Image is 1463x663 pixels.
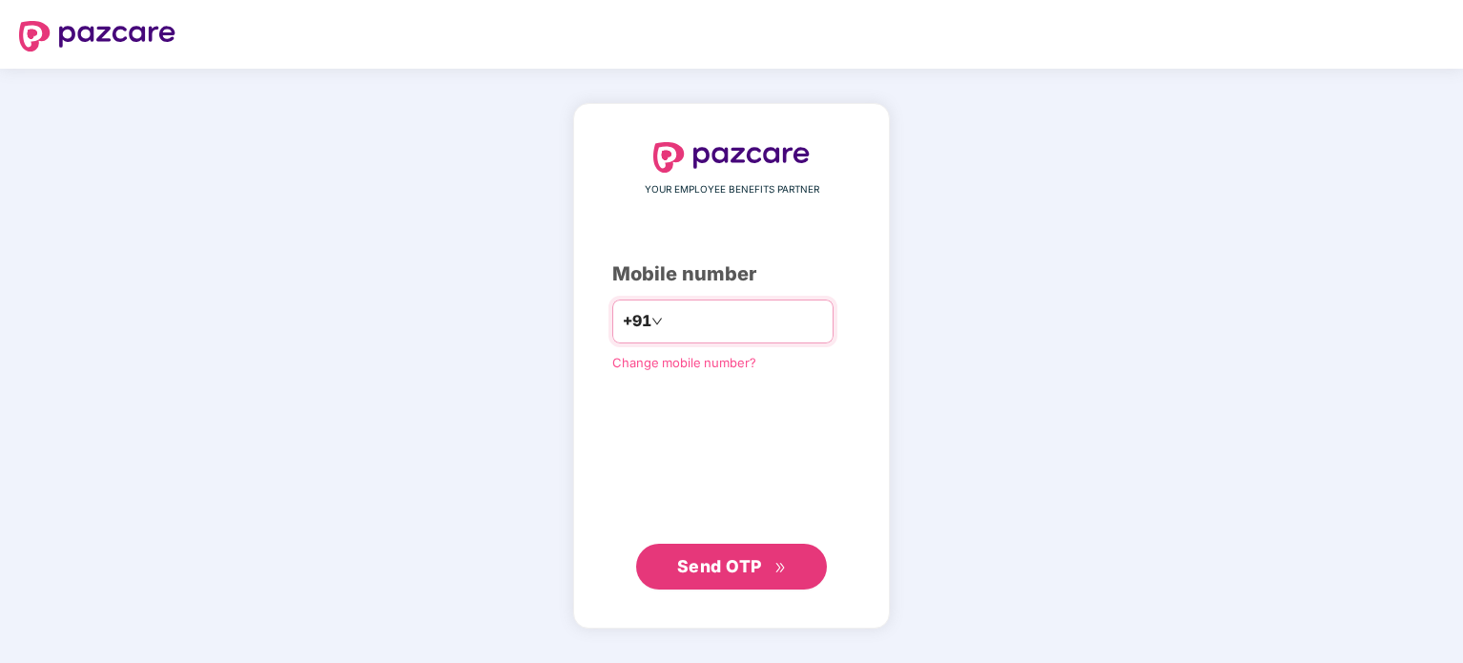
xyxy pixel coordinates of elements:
[612,355,756,370] a: Change mobile number?
[636,544,827,590] button: Send OTPdouble-right
[677,556,762,576] span: Send OTP
[651,316,663,327] span: down
[653,142,810,173] img: logo
[774,562,787,574] span: double-right
[623,309,651,333] span: +91
[645,182,819,197] span: YOUR EMPLOYEE BENEFITS PARTNER
[612,259,851,289] div: Mobile number
[19,21,175,52] img: logo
